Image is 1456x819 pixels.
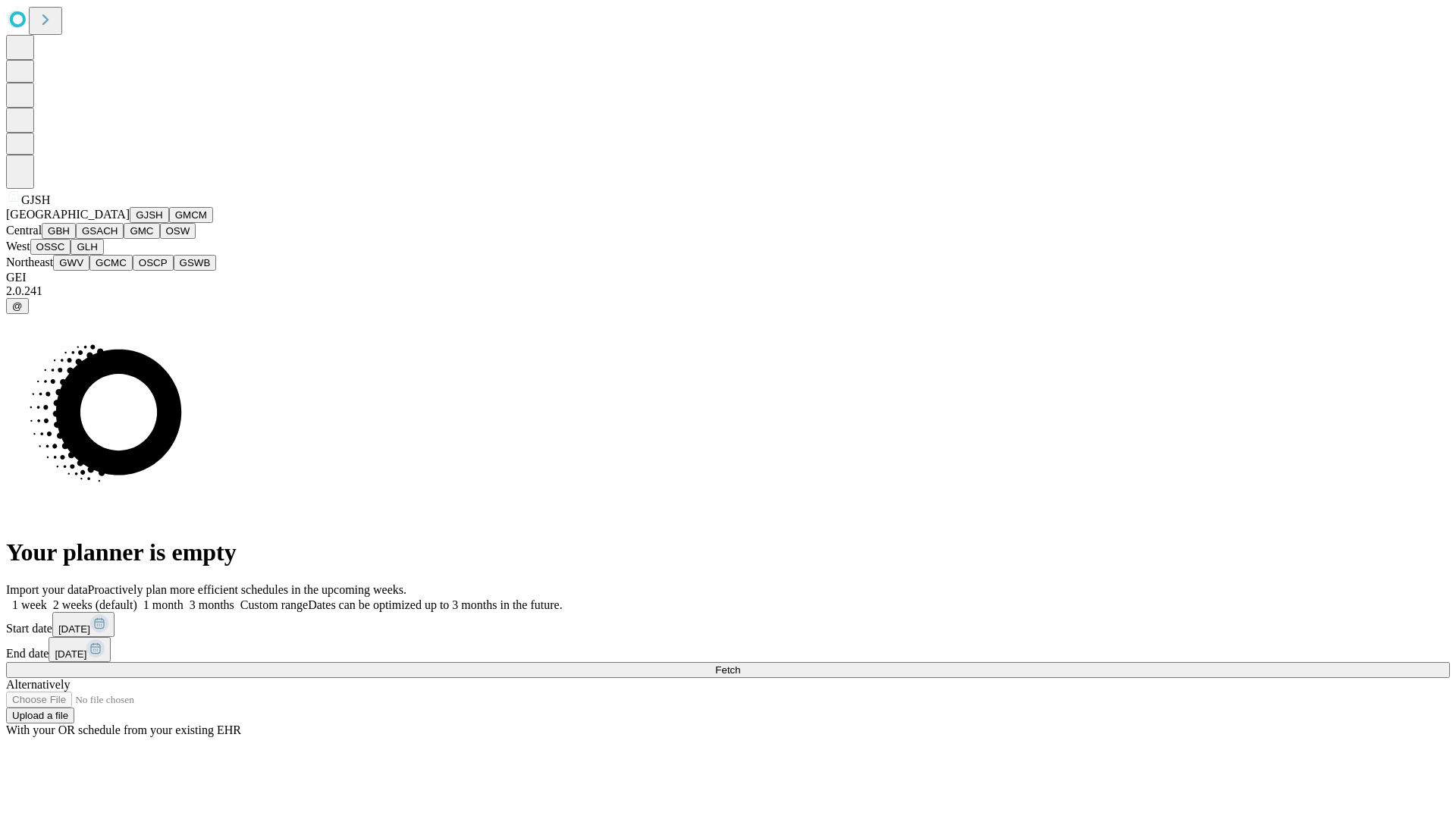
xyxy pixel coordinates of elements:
[130,207,169,223] button: GJSH
[6,637,1450,662] div: End date
[6,723,241,736] span: With your OR schedule from your existing EHR
[89,255,133,271] button: GCMC
[6,256,53,268] span: Northeast
[240,598,308,611] span: Custom range
[6,538,1450,566] h1: Your planner is empty
[53,598,137,611] span: 2 weeks (default)
[71,239,103,255] button: GLH
[88,583,406,596] span: Proactively plan more efficient schedules in the upcoming weeks.
[6,240,30,253] span: West
[133,255,174,271] button: OSCP
[12,598,47,611] span: 1 week
[6,208,130,221] span: [GEOGRAPHIC_DATA]
[12,300,23,312] span: @
[53,255,89,271] button: GWV
[76,223,124,239] button: GSACH
[42,223,76,239] button: GBH
[6,678,70,691] span: Alternatively
[6,224,42,237] span: Central
[21,193,50,206] span: GJSH
[6,298,29,314] button: @
[124,223,159,239] button: GMC
[6,284,1450,298] div: 2.0.241
[169,207,213,223] button: GMCM
[160,223,196,239] button: OSW
[6,271,1450,284] div: GEI
[174,255,217,271] button: GSWB
[308,598,562,611] span: Dates can be optimized up to 3 months in the future.
[143,598,184,611] span: 1 month
[190,598,234,611] span: 3 months
[6,583,88,596] span: Import your data
[6,708,74,723] button: Upload a file
[30,239,71,255] button: OSSC
[49,637,111,662] button: [DATE]
[715,664,740,676] span: Fetch
[58,623,90,635] span: [DATE]
[52,612,115,637] button: [DATE]
[55,648,86,660] span: [DATE]
[6,612,1450,637] div: Start date
[6,662,1450,678] button: Fetch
